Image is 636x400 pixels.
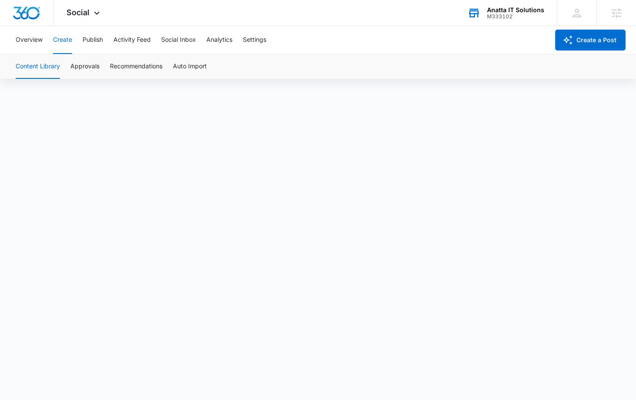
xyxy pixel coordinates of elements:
[66,8,89,17] span: Social
[113,26,151,54] button: Activity Feed
[161,26,196,54] button: Social Inbox
[16,26,43,54] button: Overview
[487,13,544,20] div: account id
[206,26,232,54] button: Analytics
[53,26,72,54] button: Create
[173,54,207,79] button: Auto Import
[243,26,266,54] button: Settings
[555,30,626,50] button: Create a Post
[110,54,162,79] button: Recommendations
[16,54,60,79] button: Content Library
[70,54,99,79] button: Approvals
[83,26,103,54] button: Publish
[487,7,544,13] div: account name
